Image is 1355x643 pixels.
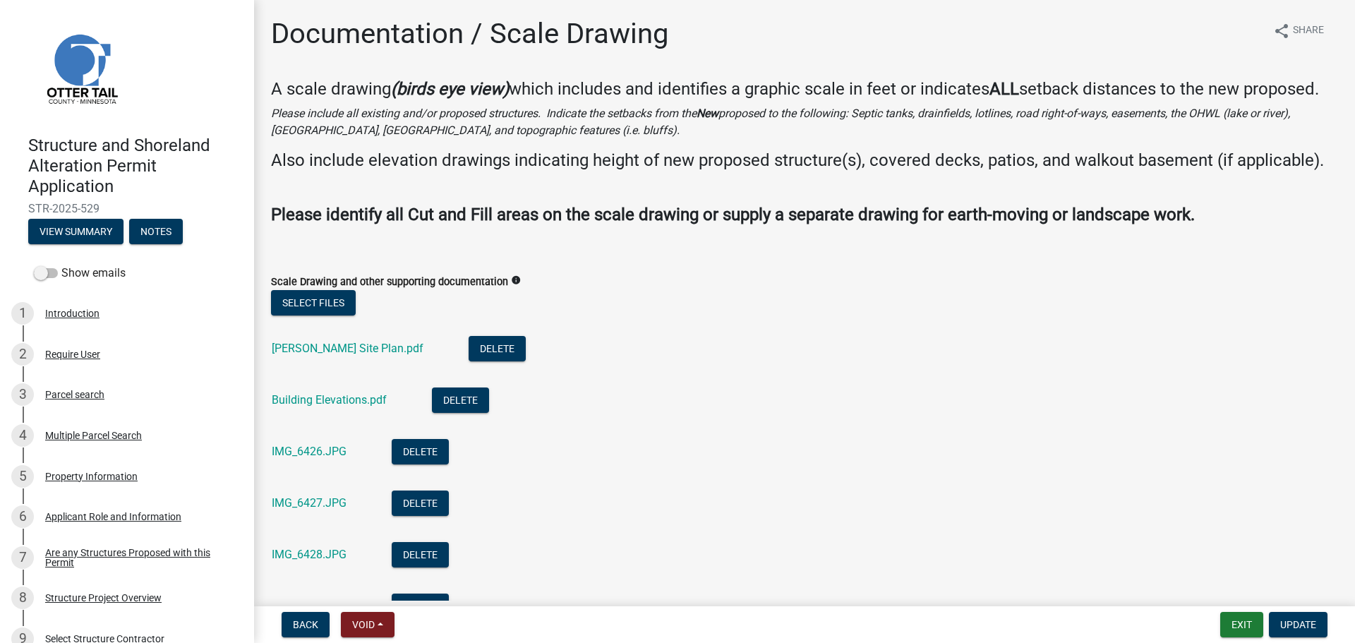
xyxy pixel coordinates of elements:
[272,445,347,458] a: IMG_6426.JPG
[352,619,375,630] span: Void
[11,587,34,609] div: 8
[392,594,449,619] button: Delete
[293,619,318,630] span: Back
[34,265,126,282] label: Show emails
[511,275,521,285] i: info
[432,395,489,408] wm-modal-confirm: Delete Document
[272,496,347,510] a: IMG_6427.JPG
[469,343,526,356] wm-modal-confirm: Delete Document
[28,227,124,239] wm-modal-confirm: Summary
[272,599,347,613] a: IMG_6429.JPG
[45,390,104,399] div: Parcel search
[11,465,34,488] div: 5
[282,612,330,637] button: Back
[392,491,449,516] button: Delete
[1273,23,1290,40] i: share
[45,349,100,359] div: Require User
[392,446,449,459] wm-modal-confirm: Delete Document
[129,219,183,244] button: Notes
[272,548,347,561] a: IMG_6428.JPG
[272,342,423,355] a: [PERSON_NAME] Site Plan.pdf
[11,546,34,569] div: 7
[271,79,1338,100] h4: A scale drawing which includes and identifies a graphic scale in feet or indicates setback distan...
[697,107,718,120] strong: New
[271,17,668,51] h1: Documentation / Scale Drawing
[1280,619,1316,630] span: Update
[271,205,1195,224] strong: Please identify all Cut and Fill areas on the scale drawing or supply a separate drawing for eart...
[11,343,34,366] div: 2
[392,439,449,464] button: Delete
[392,498,449,511] wm-modal-confirm: Delete Document
[45,512,181,522] div: Applicant Role and Information
[45,308,100,318] div: Introduction
[45,471,138,481] div: Property Information
[469,336,526,361] button: Delete
[11,302,34,325] div: 1
[272,393,387,407] a: Building Elevations.pdf
[392,601,449,614] wm-modal-confirm: Delete Document
[129,227,183,239] wm-modal-confirm: Notes
[1293,23,1324,40] span: Share
[391,79,509,99] strong: (birds eye view)
[1220,612,1263,637] button: Exit
[1269,612,1327,637] button: Update
[989,79,1019,99] strong: ALL
[271,107,1290,137] i: Please include all existing and/or proposed structures. Indicate the setbacks from the proposed t...
[45,593,162,603] div: Structure Project Overview
[392,542,449,567] button: Delete
[392,549,449,563] wm-modal-confirm: Delete Document
[341,612,395,637] button: Void
[45,431,142,440] div: Multiple Parcel Search
[28,15,134,121] img: Otter Tail County, Minnesota
[271,277,508,287] label: Scale Drawing and other supporting documentation
[28,219,124,244] button: View Summary
[45,548,231,567] div: Are any Structures Proposed with this Permit
[271,290,356,316] button: Select files
[11,424,34,447] div: 4
[432,387,489,413] button: Delete
[271,150,1338,171] h4: Also include elevation drawings indicating height of new proposed structure(s), covered decks, pa...
[28,202,226,215] span: STR-2025-529
[1262,17,1335,44] button: shareShare
[11,505,34,528] div: 6
[11,383,34,406] div: 3
[28,136,243,196] h4: Structure and Shoreland Alteration Permit Application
